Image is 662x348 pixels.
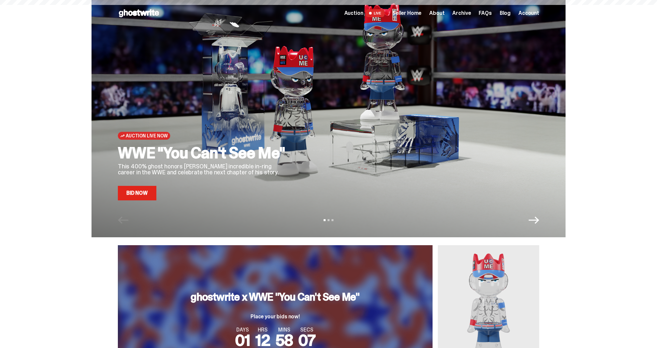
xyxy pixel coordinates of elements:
a: Blog [500,11,511,16]
button: View slide 1 [324,219,326,221]
button: Next [529,215,539,225]
a: Archive [452,11,471,16]
p: This 400% ghost honors [PERSON_NAME] incredible in-ring career in the WWE and celebrate the next ... [118,163,289,175]
span: HRS [255,327,270,333]
button: View slide 3 [331,219,333,221]
span: MINS [276,327,293,333]
a: Account [518,11,539,16]
button: View slide 2 [328,219,330,221]
a: Bid Now [118,186,156,200]
span: Auction Live Now [126,133,168,138]
p: Place your bids now! [191,314,359,319]
span: DAYS [235,327,250,333]
a: Auction LIVE [344,9,384,17]
a: About [429,11,444,16]
a: FAQs [479,11,491,16]
span: SECS [298,327,315,333]
h3: ghostwrite x WWE "You Can't See Me" [191,292,359,302]
span: Auction [344,11,363,16]
a: Seller Home [392,11,421,16]
span: LIVE [366,9,384,17]
h2: WWE "You Can't See Me" [118,145,289,161]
